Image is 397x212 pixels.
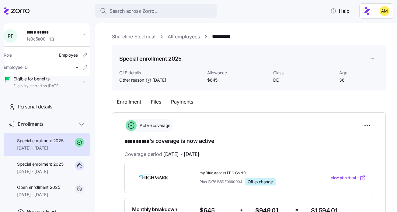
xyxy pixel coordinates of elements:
[151,99,161,104] span: Files
[59,52,78,58] span: Employee
[200,171,306,176] span: my Blue Access PPO Gold 0
[17,138,64,144] span: Special enrollment 2025
[18,103,52,111] span: Personal details
[248,179,273,185] span: Off exchange
[8,34,13,38] span: P F
[17,145,64,151] span: [DATE] - [DATE]
[110,7,159,15] span: Search across Zorro...
[4,52,12,58] span: Role
[331,175,358,181] span: View plan details
[4,64,28,70] span: Employee ID
[76,64,78,70] span: -
[380,6,389,16] img: dfaaf2f2725e97d5ef9e82b99e83f4d7
[138,122,170,129] span: Active coverage
[207,70,268,76] span: Allowance
[163,150,199,158] span: [DATE] - [DATE]
[171,99,193,104] span: Payments
[13,83,60,89] span: Eligibility started on [DATE]
[13,76,60,82] span: Eligible for benefits
[207,77,268,83] span: $645
[273,77,334,83] span: DE
[330,7,350,15] span: Help
[326,5,354,17] button: Help
[124,150,199,158] span: Coverage period
[152,77,166,83] span: [DATE]
[18,120,43,128] span: Enrollments
[168,33,200,41] a: All employees
[17,161,64,167] span: Special enrollment 2025
[339,70,378,76] span: Age
[273,70,334,76] span: Class
[119,55,182,62] h1: Special enrollment 2025
[119,70,202,76] span: QLE details
[124,137,373,146] h1: 's coverage is now active
[200,179,242,184] span: Plan ID: 76168DE0690004
[112,33,155,41] a: Shureline Electrical
[339,77,378,83] span: 36
[132,171,176,185] img: Highmark BlueCross BlueShield
[331,175,366,181] a: View plan details
[17,192,60,198] span: [DATE] - [DATE]
[95,4,217,18] button: Search across Zorro...
[119,77,166,83] span: Other reason ,
[17,168,64,175] span: [DATE] - [DATE]
[117,99,141,104] span: Enrollment
[17,184,60,190] span: Open enrollment 2025
[26,36,46,42] span: 1e0c5a00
